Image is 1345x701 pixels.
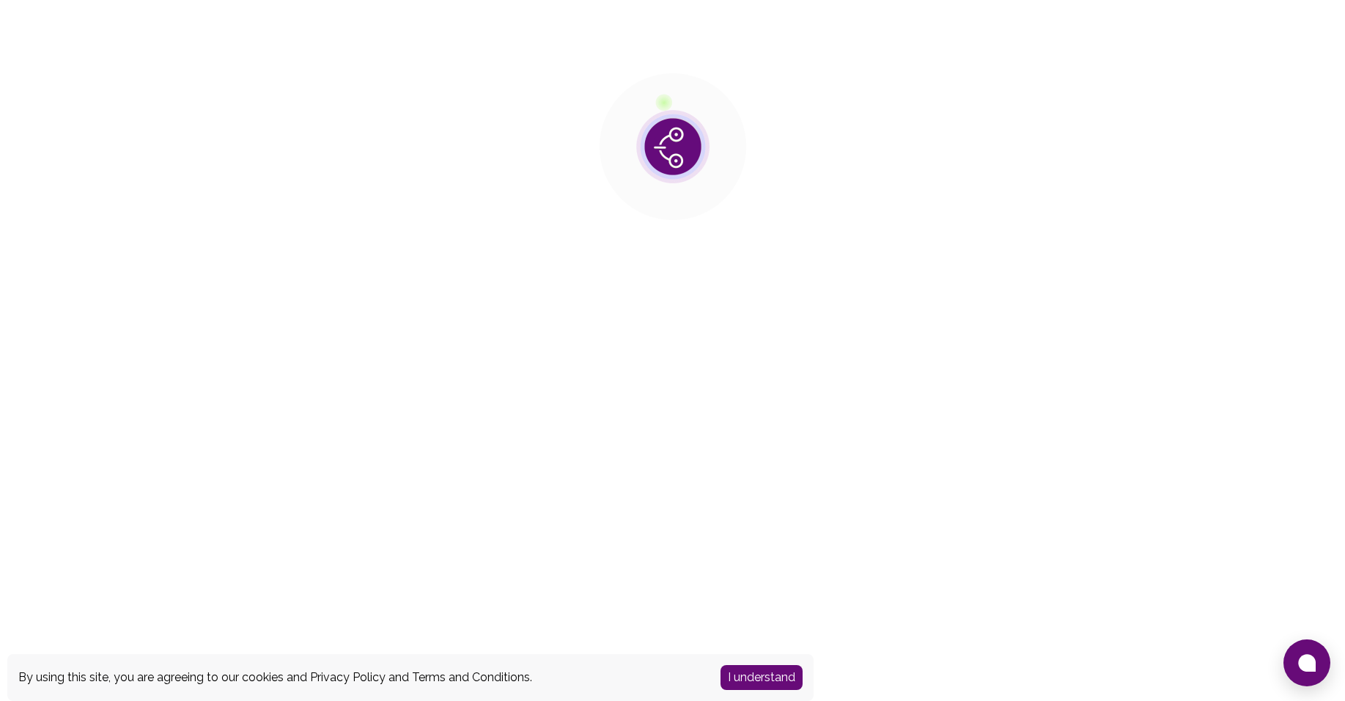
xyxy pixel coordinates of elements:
div: By using this site, you are agreeing to our cookies and and . [18,669,699,686]
a: Privacy Policy [310,670,386,684]
img: public [600,73,746,220]
button: Open chat window [1283,639,1330,686]
a: Terms and Conditions [412,670,530,684]
button: Accept cookies [721,665,803,690]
